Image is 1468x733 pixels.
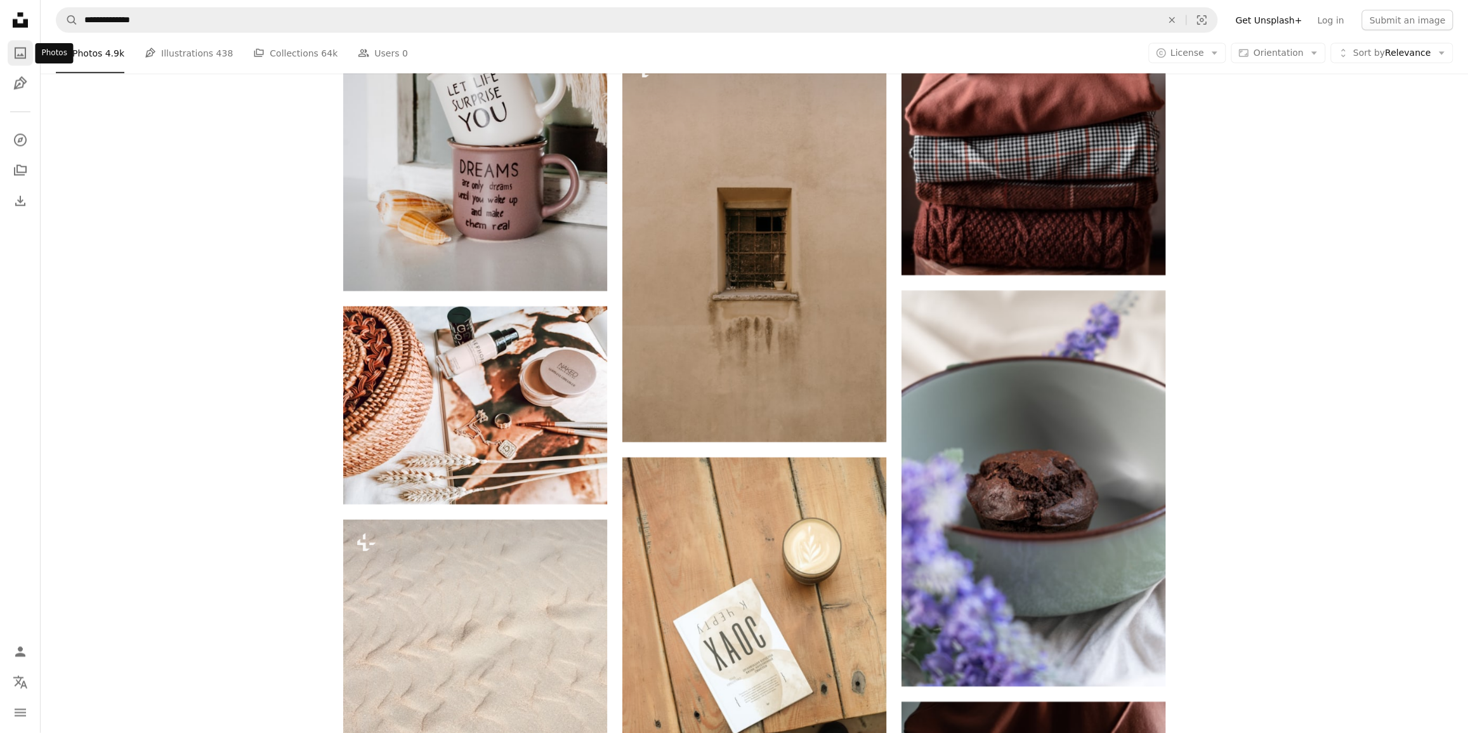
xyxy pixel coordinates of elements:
[1170,48,1204,58] span: License
[145,33,233,74] a: Illustrations 438
[343,307,607,505] img: black and white glass bottle on white textile
[1148,43,1226,63] button: License
[901,291,1165,687] img: a close up of a bowl of food on a table
[1231,43,1325,63] button: Orientation
[216,46,233,60] span: 438
[1228,10,1309,30] a: Get Unsplash+
[1353,47,1431,60] span: Relevance
[1330,43,1453,63] button: Sort byRelevance
[343,712,607,723] a: A sandy beach with a few footprints in the sand
[8,71,33,96] a: Illustrations
[622,46,886,442] img: A window with bars on the side of a building
[901,62,1165,74] a: brown and black plaid textile
[1309,10,1351,30] a: Log in
[343,400,607,411] a: black and white glass bottle on white textile
[622,650,886,661] a: a book sitting on top of a wooden table next to a cup of coffee
[8,670,33,695] button: Language
[1158,8,1186,32] button: Clear
[56,8,78,32] button: Search Unsplash
[8,8,33,36] a: Home — Unsplash
[56,8,1217,33] form: Find visuals sitewide
[253,33,338,74] a: Collections 64k
[1186,8,1217,32] button: Visual search
[343,88,607,100] a: white and black ceramic mug on brown wooden table
[8,700,33,725] button: Menu
[8,188,33,214] a: Download History
[8,41,33,66] a: Photos
[8,158,33,183] a: Collections
[1353,48,1384,58] span: Sort by
[622,239,886,250] a: A window with bars on the side of a building
[321,46,338,60] span: 64k
[402,46,408,60] span: 0
[901,482,1165,494] a: a close up of a bowl of food on a table
[358,33,408,74] a: Users 0
[8,639,33,664] a: Log in / Sign up
[1253,48,1303,58] span: Orientation
[8,128,33,153] a: Explore
[1361,10,1453,30] button: Submit an image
